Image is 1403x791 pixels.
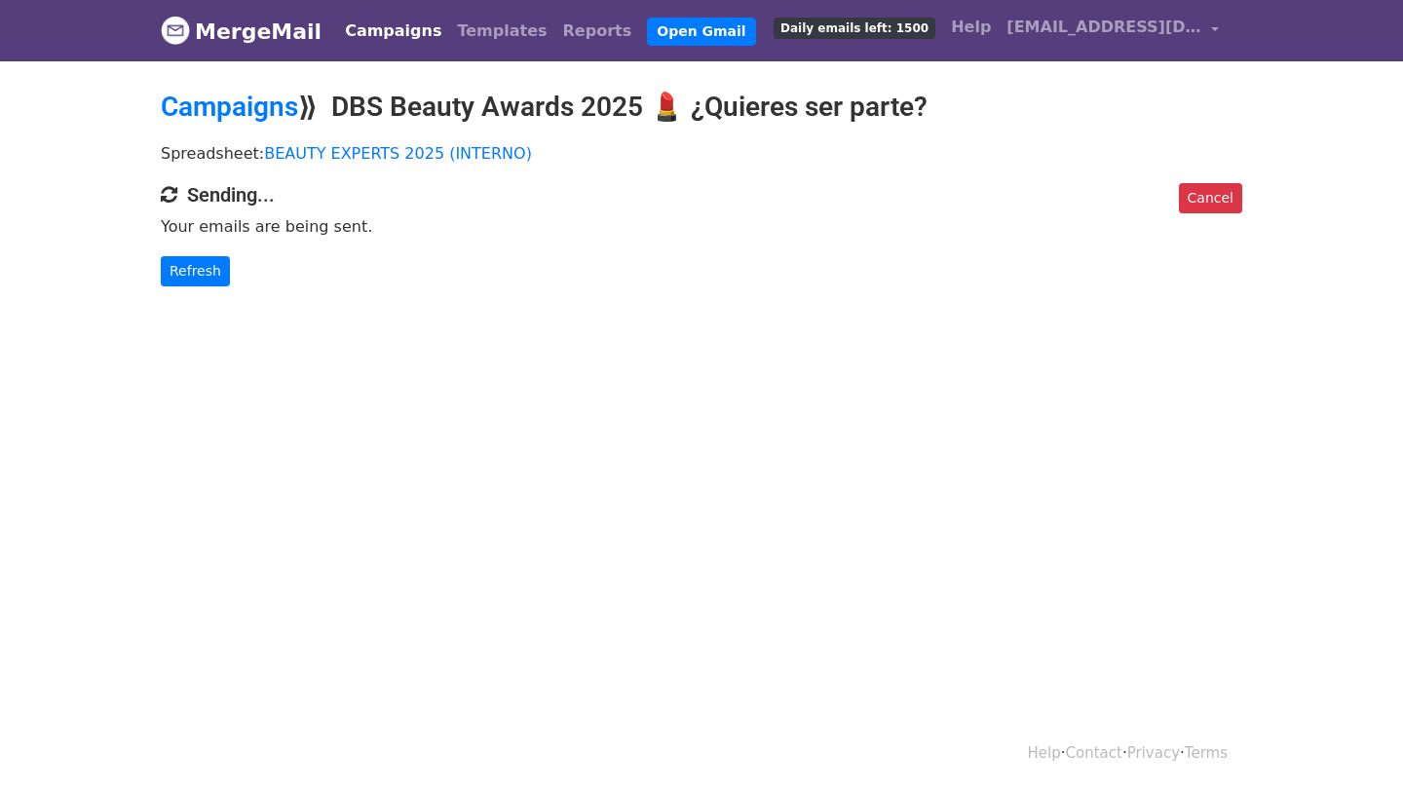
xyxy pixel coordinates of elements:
a: Campaigns [337,12,449,51]
span: Daily emails left: 1500 [774,18,935,39]
a: Reports [555,12,640,51]
a: MergeMail [161,11,322,52]
img: MergeMail logo [161,16,190,45]
a: Templates [449,12,554,51]
a: Contact [1066,744,1122,762]
a: Help [943,8,999,47]
a: Privacy [1127,744,1180,762]
a: Open Gmail [647,18,755,46]
a: Help [1028,744,1061,762]
h4: Sending... [161,183,1242,207]
a: Cancel [1179,183,1242,213]
a: Terms [1185,744,1228,762]
a: Campaigns [161,91,298,123]
a: [EMAIL_ADDRESS][DOMAIN_NAME] [999,8,1227,54]
a: Daily emails left: 1500 [766,8,943,47]
a: BEAUTY EXPERTS 2025 (INTERNO) [264,144,532,163]
h2: ⟫ DBS Beauty Awards 2025 💄 ¿Quieres ser parte? [161,91,1242,124]
span: [EMAIL_ADDRESS][DOMAIN_NAME] [1006,16,1201,39]
p: Your emails are being sent. [161,216,1242,237]
p: Spreadsheet: [161,143,1242,164]
a: Refresh [161,256,230,286]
